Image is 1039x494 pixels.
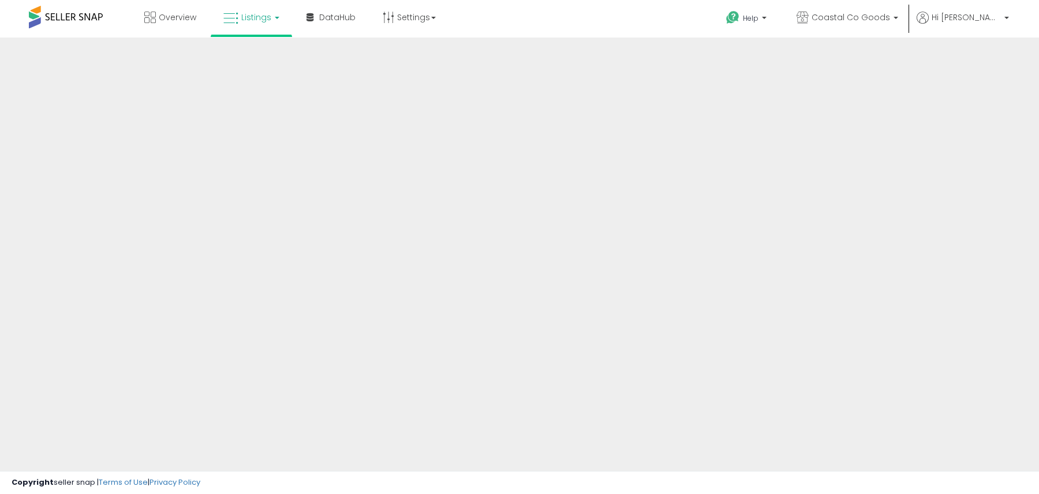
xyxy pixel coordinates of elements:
[319,12,356,23] span: DataHub
[12,477,54,488] strong: Copyright
[12,477,200,488] div: seller snap | |
[812,12,890,23] span: Coastal Co Goods
[99,477,148,488] a: Terms of Use
[717,2,778,38] a: Help
[743,13,758,23] span: Help
[726,10,740,25] i: Get Help
[917,12,1009,38] a: Hi [PERSON_NAME]
[241,12,271,23] span: Listings
[159,12,196,23] span: Overview
[150,477,200,488] a: Privacy Policy
[932,12,1001,23] span: Hi [PERSON_NAME]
